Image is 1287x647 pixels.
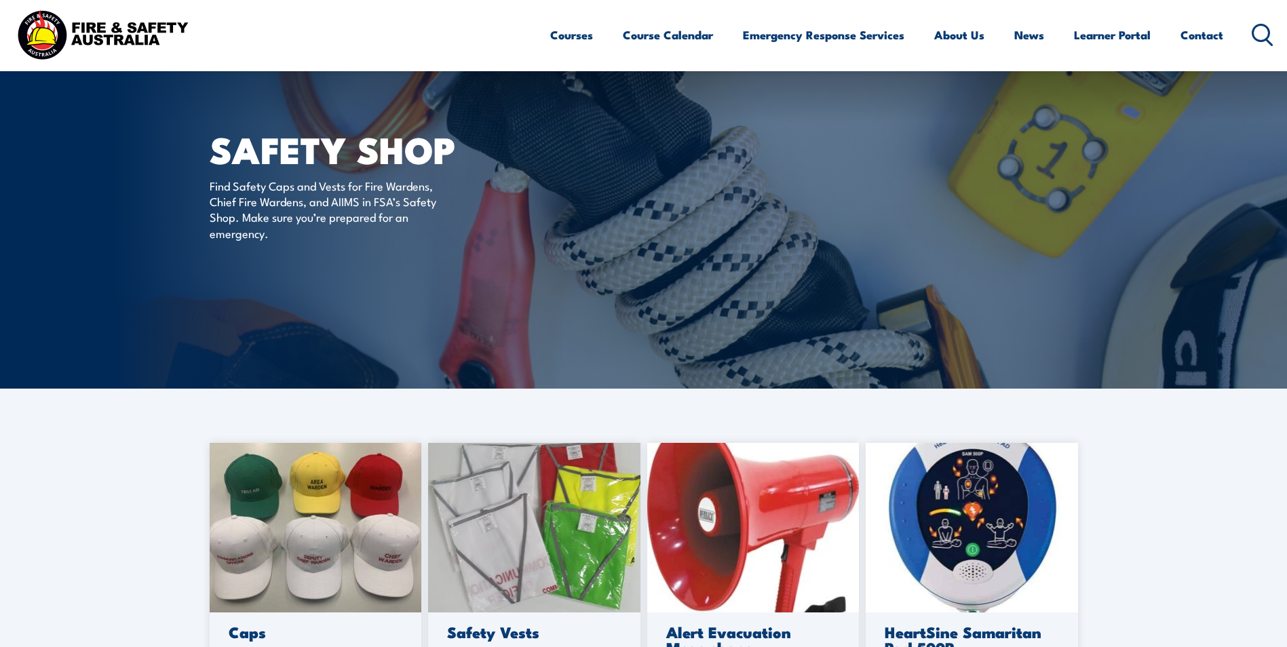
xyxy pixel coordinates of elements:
[550,17,593,53] a: Courses
[210,133,545,165] h1: SAFETY SHOP
[1014,17,1044,53] a: News
[1074,17,1151,53] a: Learner Portal
[210,178,457,241] p: Find Safety Caps and Vests for Fire Wardens, Chief Fire Wardens, and AIIMS in FSA’s Safety Shop. ...
[623,17,713,53] a: Course Calendar
[1180,17,1223,53] a: Contact
[647,443,860,612] img: megaphone-1.jpg
[866,443,1078,612] img: 500.jpg
[210,443,422,612] img: caps-scaled-1.jpg
[428,443,640,612] img: 20230220_093531-scaled-1.jpg
[743,17,904,53] a: Emergency Response Services
[934,17,984,53] a: About Us
[229,624,399,640] h3: Caps
[447,624,617,640] h3: Safety Vests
